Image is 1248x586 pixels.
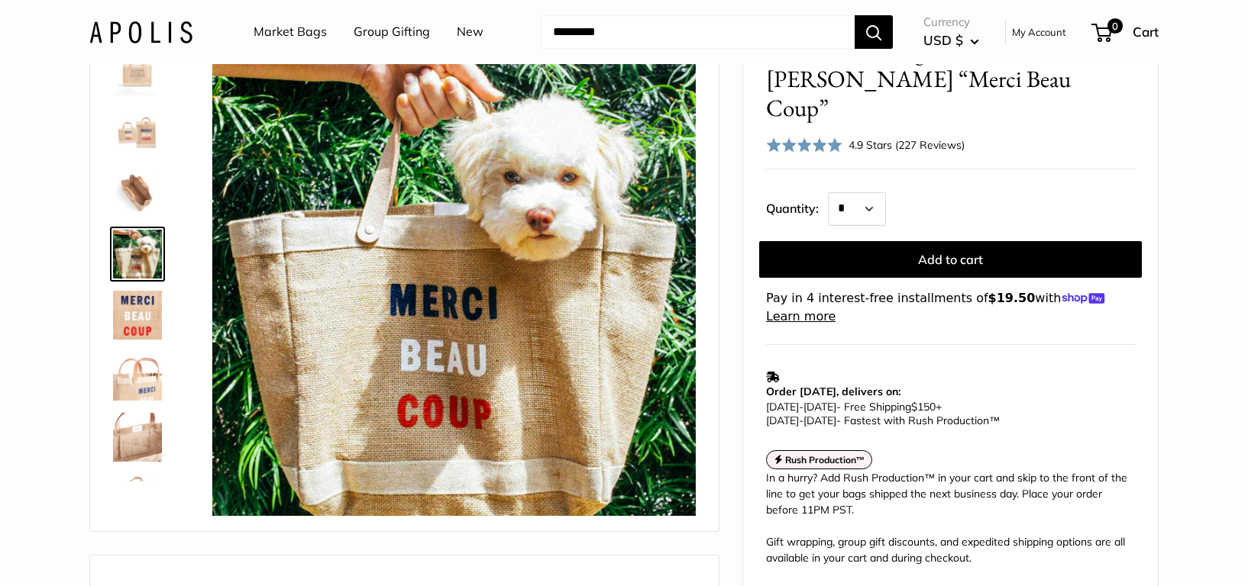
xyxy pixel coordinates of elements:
[457,21,483,43] a: New
[1133,24,1159,40] span: Cart
[212,33,696,516] img: Petite Market Bag in Natural for Clare V. “Merci Beau Coup”
[799,414,803,427] span: -
[354,21,430,43] a: Group Gifting
[1012,23,1066,41] a: My Account
[110,105,165,159] a: description_The full Apolis + Clare V. line.
[113,474,162,523] img: Petite Market Bag in Natural for Clare V. “Merci Beau Coup”
[113,169,162,217] img: description_Spacious inner area with room for everything.
[113,230,162,279] img: Petite Market Bag in Natural for Clare V. “Merci Beau Coup”
[799,400,803,414] span: -
[89,21,192,43] img: Apolis
[1107,18,1123,34] span: 0
[923,28,979,53] button: USD $
[113,352,162,401] img: description_Super soft leather handles.
[113,108,162,156] img: description_The full Apolis + Clare V. line.
[254,21,327,43] a: Market Bags
[766,414,799,427] span: [DATE]
[766,385,900,398] strong: Order [DATE], delivers on:
[113,413,162,462] img: description_Inner pocket good for daily drivers.
[766,414,1000,427] span: - Fastest with Rush Production™
[855,15,893,49] button: Search
[911,400,936,414] span: $150
[110,471,165,526] a: Petite Market Bag in Natural for Clare V. “Merci Beau Coup”
[803,414,836,427] span: [DATE]
[1093,20,1159,44] a: 0 Cart
[113,291,162,340] img: Petite Market Bag in Natural for Clare V. “Merci Beau Coup”
[110,410,165,465] a: description_Inner pocket good for daily drivers.
[923,11,979,33] span: Currency
[849,137,965,153] div: 4.9 Stars (227 Reviews)
[766,400,799,414] span: [DATE]
[759,241,1142,278] button: Add to cart
[113,47,162,95] img: description_Seal of authenticity printed on the backside of every bag.
[766,470,1135,566] div: In a hurry? Add Rush Production™ in your cart and skip to the front of the line to get your bags ...
[803,400,836,414] span: [DATE]
[766,400,1127,427] p: - Free Shipping +
[110,349,165,404] a: description_Super soft leather handles.
[541,15,855,49] input: Search...
[766,188,828,226] label: Quantity:
[110,43,165,98] a: description_Seal of authenticity printed on the backside of every bag.
[766,134,965,156] div: 4.9 Stars (227 Reviews)
[110,288,165,343] a: Petite Market Bag in Natural for Clare V. “Merci Beau Coup”
[785,454,865,465] strong: Rush Production™
[923,32,963,48] span: USD $
[110,227,165,282] a: Petite Market Bag in Natural for Clare V. “Merci Beau Coup”
[766,37,1080,122] span: Petite Market Bag in Natural for [PERSON_NAME] “Merci Beau Coup”
[110,166,165,221] a: description_Spacious inner area with room for everything.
